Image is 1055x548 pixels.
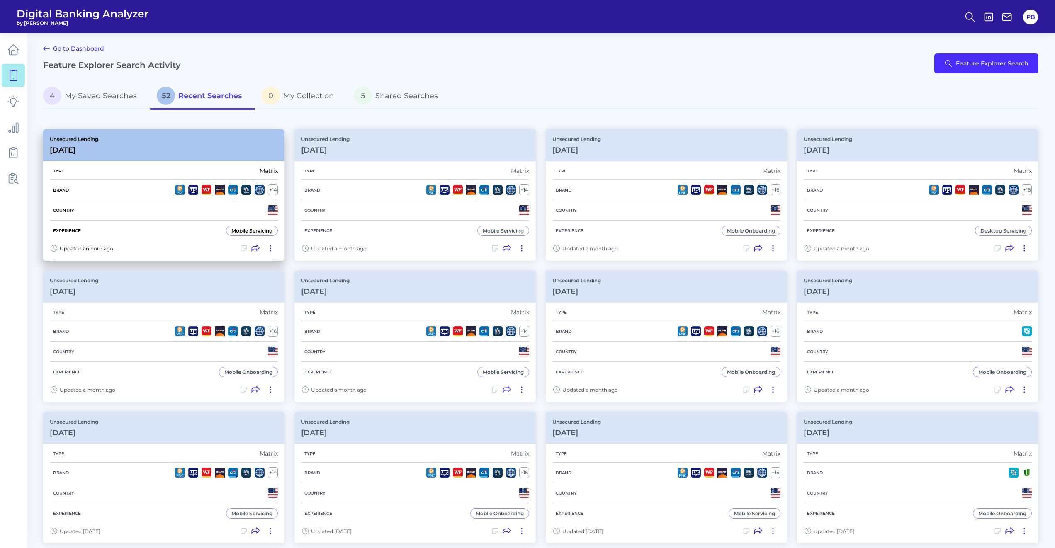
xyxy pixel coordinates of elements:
[980,228,1026,234] div: Desktop Servicing
[301,187,323,193] h5: Brand
[301,329,323,334] h5: Brand
[552,136,601,142] p: Unsecured Lending
[260,308,278,316] div: Matrix
[262,87,280,105] span: 0
[347,83,451,110] a: 5Shared Searches
[255,83,347,110] a: 0My Collection
[157,87,175,105] span: 52
[178,91,242,100] span: Recent Searches
[43,87,61,105] span: 4
[562,528,603,534] span: Updated [DATE]
[224,369,272,375] div: Mobile Onboarding
[804,287,852,296] h3: [DATE]
[260,167,278,175] div: Matrix
[934,53,1038,73] button: Feature Explorer Search
[804,419,852,425] p: Unsecured Lending
[43,83,150,110] a: 4My Saved Searches
[804,369,838,375] h5: Experience
[552,470,575,475] h5: Brand
[1022,184,1032,195] div: + 16
[804,349,831,354] h5: Country
[771,467,780,478] div: + 14
[552,511,587,516] h5: Experience
[60,528,100,534] span: Updated [DATE]
[50,349,78,354] h5: Country
[50,277,98,284] p: Unsecured Lending
[734,510,775,516] div: Mobile Servicing
[268,326,278,337] div: + 16
[301,349,329,354] h5: Country
[50,168,68,174] h5: Type
[294,412,536,543] a: Unsecured Lending[DATE]TypeMatrixBrand+16CountryExperienceMobile OnboardingUpdated [DATE]
[804,310,822,315] h5: Type
[804,428,852,437] h3: [DATE]
[804,168,822,174] h5: Type
[814,387,869,393] span: Updated a month ago
[1014,308,1032,316] div: Matrix
[50,145,98,155] h3: [DATE]
[17,20,149,26] span: by [PERSON_NAME]
[546,129,787,261] a: Unsecured Lending[DATE]TypeMatrixBrand+16CountryExperienceMobile OnboardingUpdated a month ago
[483,369,524,375] div: Mobile Servicing
[804,208,831,213] h5: Country
[546,412,787,543] a: Unsecured Lending[DATE]TypeMatrixBrand+14CountryExperienceMobile ServicingUpdated [DATE]
[311,387,367,393] span: Updated a month ago
[43,129,284,261] a: Unsecured Lending[DATE]TypeMatrixBrand+14CountryExperienceMobile ServicingUpdated an hour ago
[797,271,1038,402] a: Unsecured Lending[DATE]TypeMatrixBrandCountryExperienceMobile OnboardingUpdated a month ago
[268,467,278,478] div: + 14
[476,510,524,516] div: Mobile Onboarding
[552,349,580,354] h5: Country
[978,510,1026,516] div: Mobile Onboarding
[552,287,601,296] h3: [DATE]
[301,470,323,475] h5: Brand
[519,184,529,195] div: + 14
[301,310,319,315] h5: Type
[375,91,438,100] span: Shared Searches
[268,184,278,195] div: + 14
[60,387,115,393] span: Updated a month ago
[804,329,826,334] h5: Brand
[552,419,601,425] p: Unsecured Lending
[50,287,98,296] h3: [DATE]
[552,369,587,375] h5: Experience
[311,528,352,534] span: Updated [DATE]
[231,228,272,234] div: Mobile Servicing
[483,228,524,234] div: Mobile Servicing
[311,245,367,252] span: Updated a month ago
[797,412,1038,543] a: Unsecured Lending[DATE]TypeMatrixBrandCountryExperienceMobile OnboardingUpdated [DATE]
[50,187,72,193] h5: Brand
[50,228,84,233] h5: Experience
[50,419,98,425] p: Unsecured Lending
[301,451,319,456] h5: Type
[552,451,570,456] h5: Type
[727,228,775,234] div: Mobile Onboarding
[43,44,104,53] a: Go to Dashboard
[1023,10,1038,24] button: PB
[301,428,350,437] h3: [DATE]
[552,168,570,174] h5: Type
[150,83,255,110] a: 52Recent Searches
[231,510,272,516] div: Mobile Servicing
[301,511,335,516] h5: Experience
[804,451,822,456] h5: Type
[294,129,536,261] a: Unsecured Lending[DATE]TypeMatrixBrand+14CountryExperienceMobile ServicingUpdated a month ago
[552,208,580,213] h5: Country
[301,277,350,284] p: Unsecured Lending
[43,271,284,402] a: Unsecured Lending[DATE]TypeMatrixBrand+16CountryExperienceMobile OnboardingUpdated a month ago
[978,369,1026,375] div: Mobile Onboarding
[804,470,826,475] h5: Brand
[956,60,1028,67] span: Feature Explorer Search
[804,511,838,516] h5: Experience
[301,287,350,296] h3: [DATE]
[519,326,529,337] div: + 14
[50,136,98,142] p: Unsecured Lending
[797,129,1038,261] a: Unsecured Lending[DATE]TypeMatrixBrand+16CountryExperienceDesktop ServicingUpdated a month ago
[771,326,780,337] div: + 16
[43,60,181,70] h2: Feature Explorer Search Activity
[552,187,575,193] h5: Brand
[301,145,350,155] h3: [DATE]
[552,228,587,233] h5: Experience
[519,467,529,478] div: + 16
[1014,450,1032,457] div: Matrix
[562,387,618,393] span: Updated a month ago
